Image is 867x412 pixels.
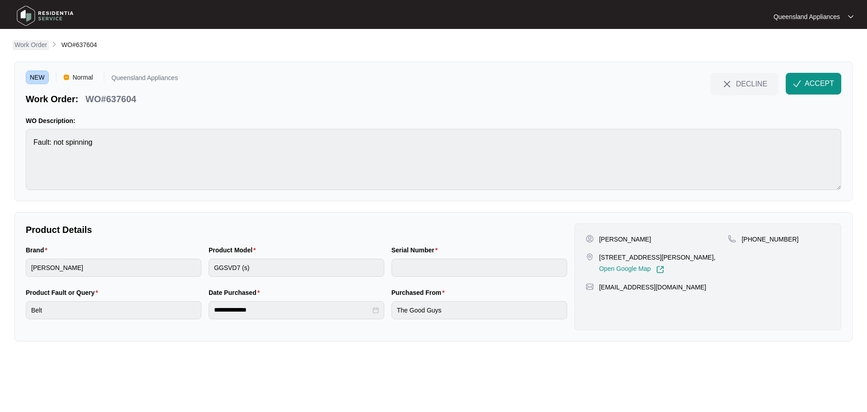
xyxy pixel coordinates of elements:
button: check-IconACCEPT [786,73,841,95]
img: Vercel Logo [64,75,69,80]
img: map-pin [586,253,594,261]
p: [PHONE_NUMBER] [741,235,798,244]
label: Product Model [209,246,260,255]
label: Product Fault or Query [26,288,102,297]
p: WO Description: [26,116,841,125]
img: residentia service logo [14,2,77,29]
img: check-Icon [793,80,801,88]
span: NEW [26,71,49,84]
span: ACCEPT [805,78,834,89]
p: WO#637604 [85,93,136,105]
label: Purchased From [392,288,448,297]
a: Open Google Map [599,265,664,274]
label: Brand [26,246,51,255]
p: [PERSON_NAME] [599,235,651,244]
p: Product Details [26,223,567,236]
img: user-pin [586,235,594,243]
input: Product Fault or Query [26,301,201,319]
p: [EMAIL_ADDRESS][DOMAIN_NAME] [599,283,706,292]
p: Work Order: [26,93,78,105]
input: Date Purchased [214,305,371,315]
span: DECLINE [736,79,767,89]
img: chevron-right [51,41,58,48]
img: Link-External [656,265,664,274]
p: [STREET_ADDRESS][PERSON_NAME], [599,253,716,262]
img: close-Icon [722,79,732,90]
p: Queensland Appliances [774,12,840,21]
label: Serial Number [392,246,441,255]
img: dropdown arrow [848,14,853,19]
textarea: Fault: not spinning [26,129,841,190]
p: Work Order [14,40,47,49]
a: Work Order [13,40,49,50]
input: Brand [26,259,201,277]
img: map-pin [586,283,594,291]
button: close-IconDECLINE [710,73,778,95]
input: Product Model [209,259,384,277]
span: WO#637604 [61,41,97,48]
img: map-pin [728,235,736,243]
input: Purchased From [392,301,567,319]
p: Queensland Appliances [112,75,178,84]
input: Serial Number [392,259,567,277]
span: Normal [69,71,97,84]
label: Date Purchased [209,288,263,297]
